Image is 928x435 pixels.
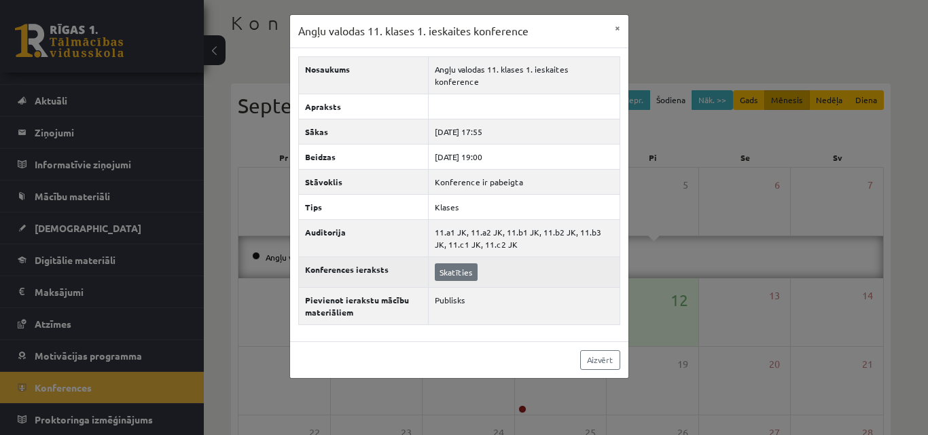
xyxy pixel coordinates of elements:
td: Angļu valodas 11. klases 1. ieskaites konference [428,56,620,94]
th: Auditorija [298,219,428,257]
th: Konferences ieraksts [298,257,428,287]
td: [DATE] 19:00 [428,144,620,169]
a: Aizvērt [580,350,620,370]
button: × [607,15,628,41]
th: Pievienot ierakstu mācību materiāliem [298,287,428,324]
td: Klases [428,194,620,219]
td: [DATE] 17:55 [428,119,620,144]
td: Konference ir pabeigta [428,169,620,194]
th: Apraksts [298,94,428,119]
a: Skatīties [435,263,478,281]
th: Tips [298,194,428,219]
th: Sākas [298,119,428,144]
td: 11.a1 JK, 11.a2 JK, 11.b1 JK, 11.b2 JK, 11.b3 JK, 11.c1 JK, 11.c2 JK [428,219,620,257]
th: Nosaukums [298,56,428,94]
td: Publisks [428,287,620,324]
th: Stāvoklis [298,169,428,194]
h3: Angļu valodas 11. klases 1. ieskaites konference [298,23,529,39]
th: Beidzas [298,144,428,169]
